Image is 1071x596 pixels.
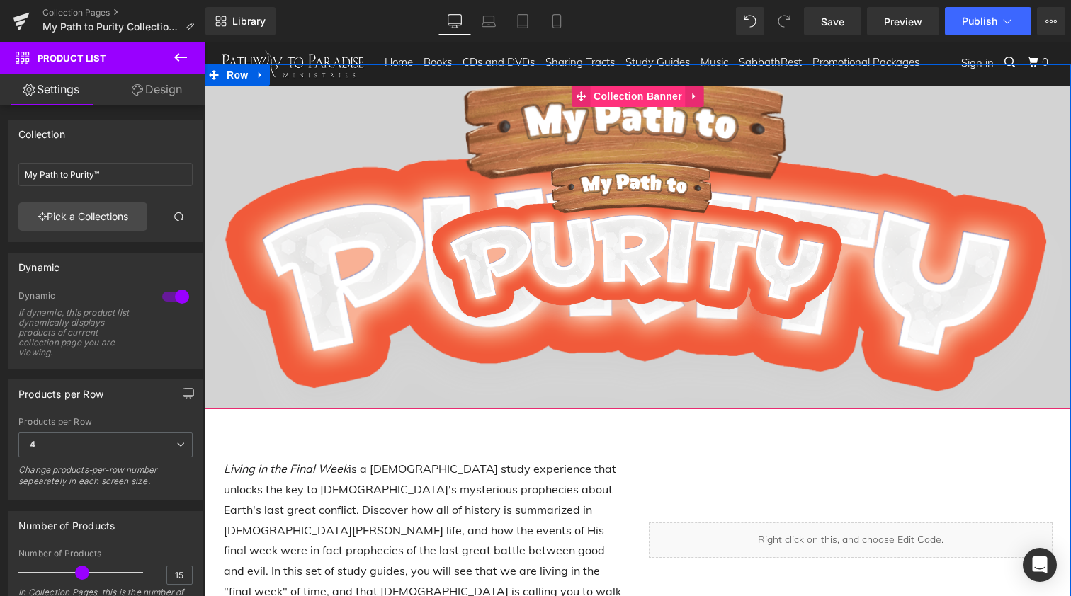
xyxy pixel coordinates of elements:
[1023,548,1057,582] div: Open Intercom Messenger
[18,380,103,400] div: Products per Row
[42,21,178,33] span: My Path to Purity Collection Page
[18,22,47,43] span: Row
[232,15,266,28] span: Library
[770,7,798,35] button: Redo
[38,52,106,64] span: Product List
[867,7,939,35] a: Preview
[18,512,115,532] div: Number of Products
[438,7,472,35] a: Desktop
[962,16,997,27] span: Publish
[18,253,59,273] div: Dynamic
[506,7,540,35] a: Tablet
[472,7,506,35] a: Laptop
[18,308,146,357] div: If dynamic, this product list dynamically displays products of current collection page you are vi...
[18,202,147,231] a: Pick a Collections
[481,43,499,64] a: Expand / Collapse
[18,290,148,305] div: Dynamic
[884,14,922,29] span: Preview
[106,74,208,105] a: Design
[385,43,481,64] span: Collection Banner
[1037,7,1065,35] button: More
[205,7,276,35] a: New Library
[42,7,205,18] a: Collection Pages
[18,417,193,427] div: Products per Row
[945,7,1031,35] button: Publish
[19,416,423,579] p: is a [DEMOGRAPHIC_DATA] study experience that unlocks the key to [DEMOGRAPHIC_DATA]'s mysterious ...
[18,549,193,558] div: Number of Products
[540,7,574,35] a: Mobile
[736,7,764,35] button: Undo
[821,14,844,29] span: Save
[47,22,65,43] a: Expand / Collapse
[18,464,193,496] div: Change products-per-row number sepearately in each screen size.
[30,439,35,449] b: 4
[18,120,65,140] div: Collection
[19,419,144,433] i: Living in the Final Week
